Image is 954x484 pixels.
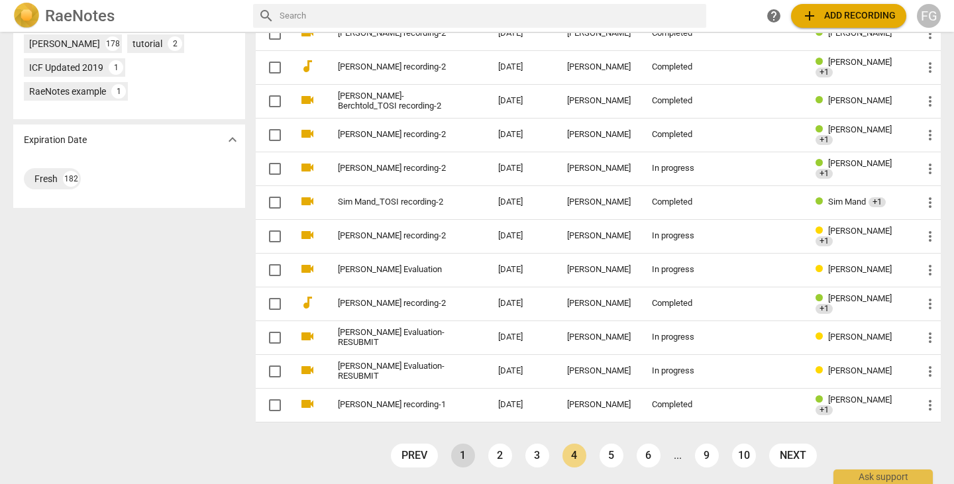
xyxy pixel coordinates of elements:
span: more_vert [922,93,938,109]
div: 182 [63,171,79,187]
span: videocam [299,261,315,277]
span: Sim Mand [828,197,866,207]
td: [DATE] [488,118,556,152]
span: more_vert [922,228,938,244]
span: videocam [299,126,315,142]
a: Page 2 [488,444,512,467]
span: +1 [816,236,833,246]
a: LogoRaeNotes [13,3,242,29]
span: Review status: completed [816,95,828,105]
span: Review status: completed [816,293,828,303]
div: Completed [652,299,719,309]
span: audiotrack [299,58,315,74]
div: In progress [652,164,719,173]
td: [DATE] [488,388,556,422]
span: [PERSON_NAME] [828,95,892,105]
div: +1 [816,135,833,145]
span: videocam [299,396,315,412]
a: Page 9 [695,444,719,467]
div: [PERSON_NAME] [29,37,100,50]
span: [PERSON_NAME] [828,226,892,236]
span: videocam [299,160,315,175]
span: videocam [299,362,315,378]
a: [PERSON_NAME] recording-1 [338,400,450,410]
span: [PERSON_NAME] [828,365,892,375]
span: [PERSON_NAME] [828,158,892,168]
span: more_vert [922,127,938,143]
span: +1 [816,68,833,77]
a: next [769,444,817,467]
div: Completed [652,28,719,38]
span: more_vert [922,262,938,278]
span: more_vert [922,161,938,177]
span: more_vert [922,60,938,75]
button: Upload [791,4,906,28]
span: Review status: completed [816,57,828,67]
div: Completed [652,197,719,207]
span: videocam [299,193,315,209]
div: 2 [168,36,182,51]
div: Completed [652,400,719,410]
div: 178 [105,36,120,51]
a: Sim Mand_TOSI recording-2 [338,197,450,207]
span: Review status: completed [816,124,828,134]
span: +1 [816,169,833,179]
span: +1 [816,304,833,314]
div: Completed [652,62,719,72]
div: FG [917,4,941,28]
span: +1 [816,405,833,415]
span: Review status: in progress [816,332,828,342]
a: [PERSON_NAME] recording-2 [338,164,450,173]
span: more_vert [922,330,938,346]
span: Review status: completed [816,28,828,38]
div: tutorial [132,37,162,50]
span: videocam [299,92,315,108]
div: Completed [652,130,719,140]
span: expand_more [225,132,240,148]
a: prev [391,444,438,467]
span: [PERSON_NAME] [828,28,892,38]
div: In progress [652,332,719,342]
div: In progress [652,366,719,376]
td: [DATE] [488,17,556,50]
span: [PERSON_NAME] [828,264,892,274]
span: Review status: in progress [816,226,828,236]
div: Ask support [833,469,933,484]
td: [DATE] [488,219,556,253]
span: Review status: completed [816,395,828,405]
a: [PERSON_NAME] recording-2 [338,299,450,309]
span: more_vert [922,363,938,379]
td: [DATE] [488,287,556,320]
span: more_vert [922,26,938,42]
a: [PERSON_NAME] recording-2 [338,28,450,38]
div: [PERSON_NAME] [567,299,631,309]
span: videocam [299,227,315,243]
span: Review status: completed [816,197,828,207]
span: [PERSON_NAME] [828,57,892,67]
a: [PERSON_NAME] recording-2 [338,231,450,241]
span: +1 [869,197,886,207]
div: 1 [109,60,123,75]
span: audiotrack [299,295,315,311]
span: Review status: in progress [816,365,828,375]
span: more_vert [922,195,938,211]
span: [PERSON_NAME] [828,395,892,405]
span: help [766,8,782,24]
div: ICF Updated 2019 [29,61,103,74]
a: Page 6 [637,444,661,467]
span: more_vert [922,397,938,413]
div: [PERSON_NAME] [567,96,631,106]
div: [PERSON_NAME] [567,28,631,38]
a: Page 3 [525,444,549,467]
td: [DATE] [488,253,556,287]
td: [DATE] [488,354,556,388]
div: [PERSON_NAME] [567,400,631,410]
a: [PERSON_NAME] recording-2 [338,130,450,140]
a: Page 10 [732,444,756,467]
div: [PERSON_NAME] [567,332,631,342]
div: RaeNotes example [29,85,106,98]
a: [PERSON_NAME] Evaluation [338,265,450,275]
